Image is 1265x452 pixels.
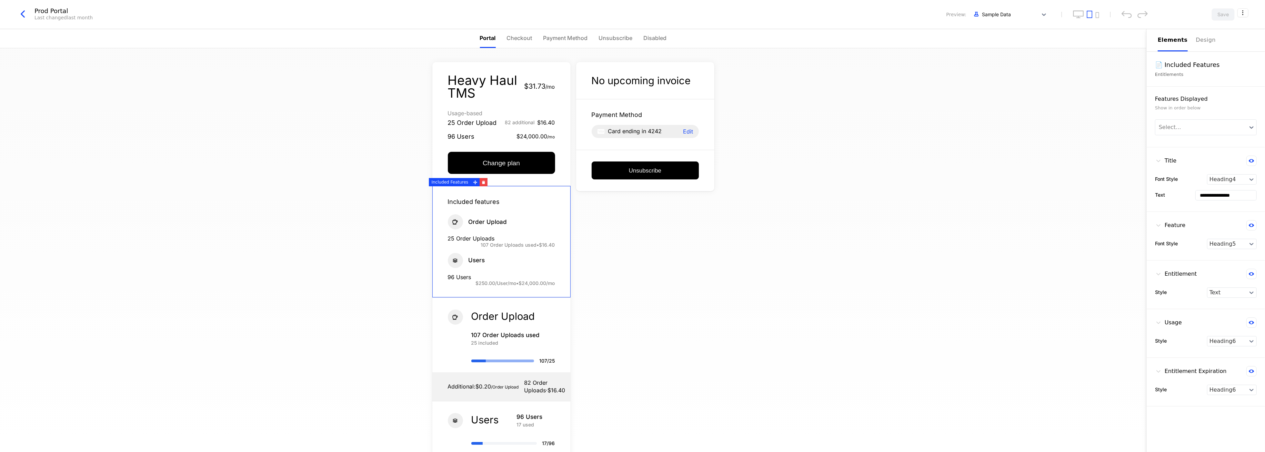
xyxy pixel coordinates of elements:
[592,161,699,179] button: Unsubscribe
[469,218,507,226] span: Order Upload
[469,256,485,264] span: Users
[1155,386,1167,393] label: Style
[448,110,555,116] span: Usage-based
[1196,36,1218,44] div: Design
[448,274,471,281] span: 96 Users
[34,8,93,14] div: Prod Portal
[34,14,93,21] div: Last changed last month
[448,132,475,141] span: 96 Users
[1158,36,1188,44] div: Elements
[548,134,555,139] sub: / mo
[597,127,605,136] i: visa
[471,340,499,346] span: 25 included
[448,413,463,428] i: stacked
[538,119,555,127] span: $16.40
[1155,191,1165,198] label: Text
[1155,317,1182,328] div: Usage
[1155,366,1227,376] div: Entitlement Expiration
[1073,10,1084,18] button: desktop
[471,332,540,338] span: 107 Order Uploads used
[1155,220,1185,230] div: Feature
[448,152,555,174] button: Change plan
[1122,11,1132,18] div: undo
[1212,8,1235,21] button: Save
[592,111,642,119] span: Payment Method
[599,34,633,42] span: Unsubscribe
[517,422,534,428] span: 17 used
[1155,60,1257,70] div: 📄 Included Features
[546,83,555,90] sub: / mo
[1087,10,1093,18] button: tablet
[1155,175,1178,183] label: Font Style
[946,11,966,18] span: Preview:
[1137,11,1148,18] div: redo
[505,119,535,126] span: 82 additional
[683,129,693,134] span: Edit
[1155,156,1176,166] div: Title
[517,133,555,140] span: $24,000.00
[1155,240,1178,247] label: Font Style
[448,119,497,127] span: 25 Order Upload
[480,34,496,42] span: Portal
[517,413,543,420] span: 96 Users
[471,310,535,322] span: Order Upload
[448,198,500,205] span: Included features
[507,34,532,42] span: Checkout
[1155,288,1167,296] label: Style
[448,253,463,268] i: stacked
[448,74,519,99] span: Heavy Haul TMS
[481,243,555,247] span: 107 Order Uploads used • $16.40
[491,384,519,390] sub: / Order Upload
[542,440,555,447] span: 17 / 96
[448,309,463,325] i: coffee
[592,75,691,87] span: No upcoming invoice
[448,383,519,391] span: Additional : $0.20
[608,128,646,135] span: Card ending in
[543,34,588,42] span: Payment Method
[448,214,463,229] i: coffee
[1155,105,1257,111] div: Show in order below
[540,358,555,364] span: 107 / 25
[476,281,555,286] span: $250.00 / User / mo • $24,000.00 / mo
[1237,8,1248,17] button: Select action
[1095,12,1099,18] button: mobile
[448,235,495,242] span: 25 Order Uploads
[644,34,667,42] span: Disabled
[1158,29,1254,51] div: Choose Sub Page
[648,128,662,135] span: 4242
[1155,95,1257,103] div: Features Displayed
[524,82,546,90] span: $31.73
[1155,337,1167,344] label: Style
[471,414,499,426] span: Users
[1155,269,1197,279] div: Entitlement
[1155,71,1257,78] div: Entitlements
[524,379,565,394] span: 82 Order Uploads · $16.40
[429,178,471,186] div: Included Features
